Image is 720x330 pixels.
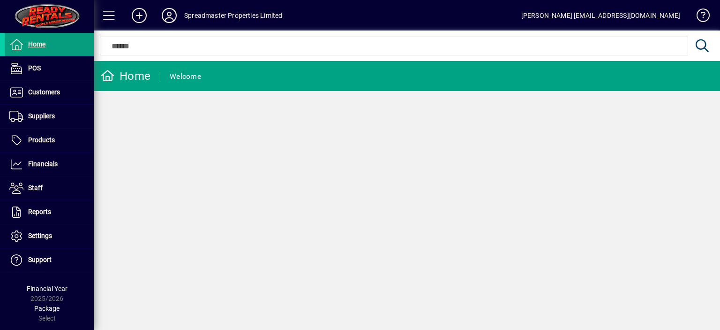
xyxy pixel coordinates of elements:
a: Support [5,248,94,272]
span: Home [28,40,45,48]
a: Staff [5,177,94,200]
span: Products [28,136,55,144]
a: POS [5,57,94,80]
a: Knowledge Base [690,2,708,32]
div: Spreadmaster Properties Limited [184,8,282,23]
a: Suppliers [5,105,94,128]
div: Welcome [170,69,201,84]
a: Products [5,129,94,152]
span: POS [28,64,41,72]
div: Home [101,69,150,84]
a: Customers [5,81,94,104]
span: Reports [28,208,51,215]
span: Settings [28,232,52,239]
span: Staff [28,184,43,192]
span: Support [28,256,52,263]
button: Add [124,7,154,24]
a: Settings [5,224,94,248]
span: Package [34,305,60,312]
a: Financials [5,153,94,176]
div: [PERSON_NAME] [EMAIL_ADDRESS][DOMAIN_NAME] [521,8,680,23]
span: Financial Year [27,285,67,292]
span: Suppliers [28,112,55,120]
a: Reports [5,200,94,224]
span: Customers [28,88,60,96]
span: Financials [28,160,58,168]
button: Profile [154,7,184,24]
